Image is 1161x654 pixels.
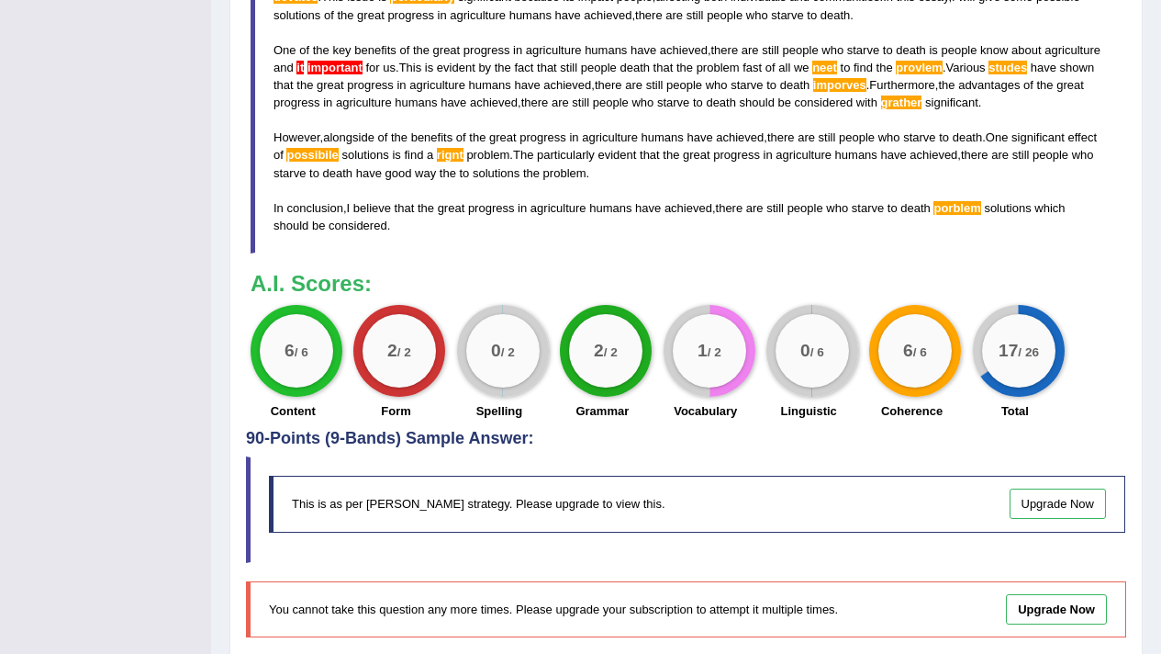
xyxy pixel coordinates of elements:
span: key [332,43,351,57]
span: have [441,96,466,109]
span: achieved [716,130,764,144]
span: In [274,201,284,215]
span: still [572,96,589,109]
span: that [537,61,557,74]
big: 2 [594,341,604,361]
span: agriculture [450,8,506,22]
span: is [392,148,400,162]
span: to [887,201,898,215]
span: in [438,8,447,22]
span: find [854,61,873,74]
span: that [274,78,294,92]
span: shown [1060,61,1095,74]
span: great [438,201,465,215]
big: 0 [491,341,501,361]
span: death [953,130,983,144]
span: the [391,130,407,144]
span: Possible spelling mistake found. (did you mean: right) [437,148,463,162]
label: Form [381,402,411,420]
span: starve [274,166,306,180]
span: have [555,8,581,22]
span: people [666,78,702,92]
label: Coherence [881,402,943,420]
small: / 6 [913,346,927,360]
span: starve [903,130,935,144]
big: 2 [387,341,397,361]
span: have [880,148,906,162]
span: humans [585,43,627,57]
span: are [742,43,759,57]
label: Total [1001,402,1029,420]
span: advantages [958,78,1020,92]
span: death [900,201,931,215]
span: death [323,166,353,180]
span: people [941,43,977,57]
span: the [296,78,313,92]
span: should [274,219,308,232]
span: of [765,61,776,74]
span: of [377,130,387,144]
span: have [635,201,661,215]
span: to [883,43,893,57]
span: great [489,130,517,144]
span: starve [731,78,763,92]
span: fact [514,61,533,74]
span: the [663,148,679,162]
small: / 2 [707,346,720,360]
span: who [878,130,900,144]
small: / 26 [1018,346,1039,360]
b: A.I. Scores: [251,271,372,296]
span: death [821,8,851,22]
span: of [324,8,334,22]
span: Possible spelling mistake found. (did you mean: problem) [896,61,943,74]
span: humans [642,130,684,144]
span: people [787,201,823,215]
span: of [1023,78,1033,92]
span: Possible spelling mistake found. (did you mean: rather) [881,96,922,109]
span: Possible spelling mistake found. (did you mean: problem) [933,201,980,215]
span: still [687,8,704,22]
span: with [856,96,877,109]
span: are [625,78,642,92]
span: humans [395,96,437,109]
a: Upgrade Now [1006,594,1107,625]
span: the [413,43,430,57]
span: starve [771,8,803,22]
span: agriculture [336,96,392,109]
span: to [939,130,949,144]
span: agriculture [1044,43,1100,57]
span: who [706,78,728,92]
span: be [312,219,325,232]
span: progress [387,8,434,22]
small: / 6 [810,346,824,360]
span: I [347,201,351,215]
span: of [299,43,309,57]
span: have [1031,61,1056,74]
span: achieved [660,43,708,57]
span: problem [543,166,586,180]
span: be [778,96,791,109]
span: achieved [543,78,591,92]
span: there [635,8,663,22]
span: have [631,43,656,57]
small: / 2 [397,346,411,360]
span: by [478,61,491,74]
span: people [707,8,742,22]
span: still [560,61,577,74]
span: people [1033,148,1068,162]
span: to [766,78,776,92]
span: still [1012,148,1030,162]
span: One [986,130,1009,144]
span: starve [847,43,879,57]
span: agriculture [409,78,465,92]
span: the [418,201,434,215]
label: Content [271,402,316,420]
span: people [593,96,629,109]
span: the [337,8,353,22]
span: who [631,96,653,109]
span: are [746,201,764,215]
span: A verb may be missing after “it”. Please verify. (did you mean: it is important) [307,61,363,74]
span: significant [925,96,978,109]
label: Spelling [476,402,523,420]
a: Upgrade Now [1010,489,1107,519]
